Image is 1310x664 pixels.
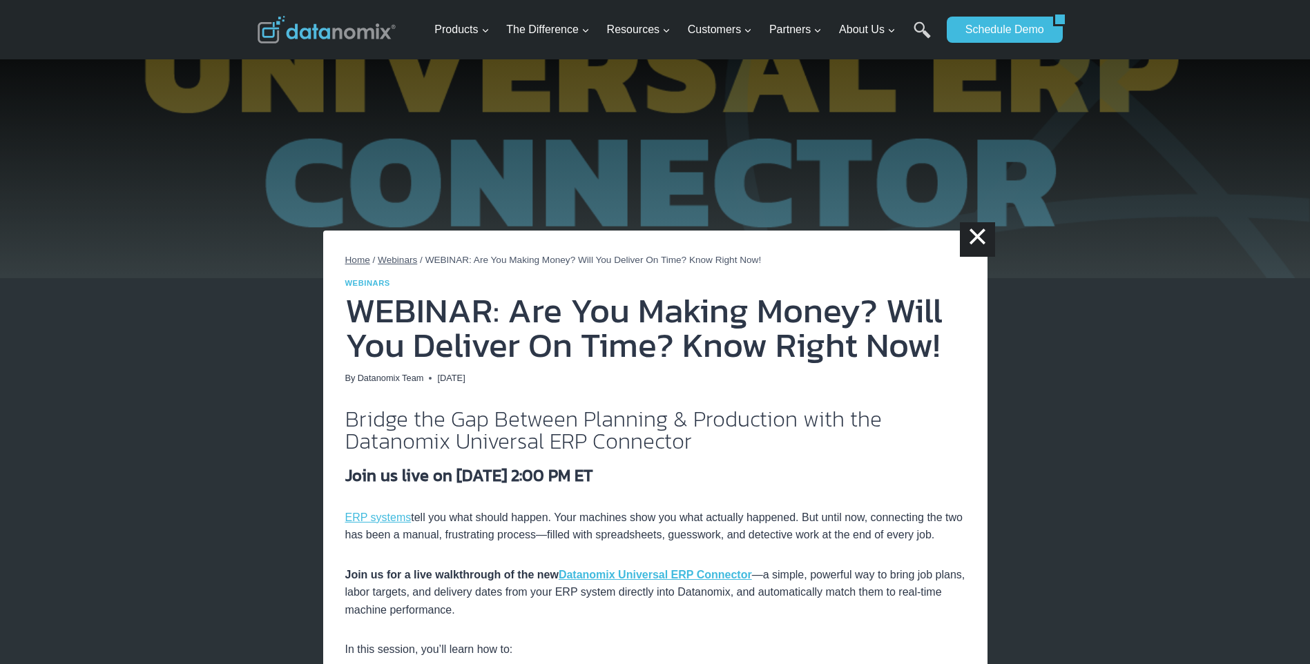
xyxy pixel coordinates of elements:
[947,17,1053,43] a: Schedule Demo
[345,569,752,580] strong: Join us for a live walkthrough of the new
[345,463,593,487] strong: Join us live on [DATE] 2:00 PM ET
[839,21,896,39] span: About Us
[960,222,994,257] a: ×
[688,21,752,39] span: Customers
[437,371,465,385] time: [DATE]
[345,566,965,619] p: —a simple, powerful way to bring job plans, labor targets, and delivery dates from your ERP syste...
[345,255,370,265] a: Home
[358,373,424,383] a: Datanomix Team
[506,21,590,39] span: The Difference
[914,21,931,52] a: Search
[769,21,822,39] span: Partners
[378,255,417,265] a: Webinars
[559,569,752,580] a: Datanomix Universal ERP Connector
[345,408,965,452] h2: Bridge the Gap Between Planning & Production with the Datanomix Universal ERP Connector
[429,8,940,52] nav: Primary Navigation
[345,279,390,287] a: Webinars
[345,509,965,544] p: tell you what should happen. Your machines show you what actually happened. But until now, connec...
[425,255,762,265] span: WEBINAR: Are You Making Money? Will You Deliver On Time? Know Right Now!
[345,253,965,268] nav: Breadcrumbs
[345,511,412,523] a: ERP systems
[258,16,396,43] img: Datanomix
[434,21,489,39] span: Products
[420,255,423,265] span: /
[345,641,965,658] p: In this session, you’ll learn how to:
[345,371,356,385] span: By
[345,293,965,362] h1: WEBINAR: Are You Making Money? Will You Deliver On Time? Know Right Now!
[607,21,671,39] span: Resources
[373,255,376,265] span: /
